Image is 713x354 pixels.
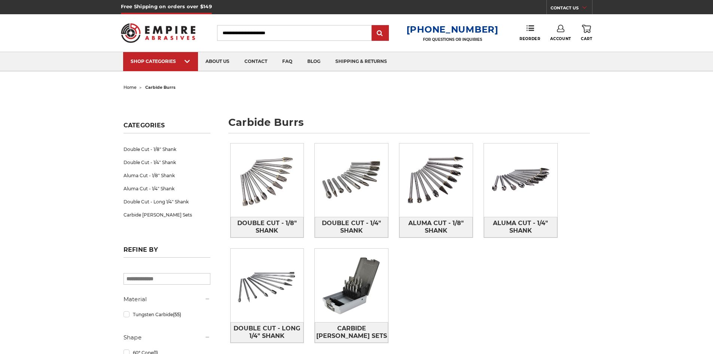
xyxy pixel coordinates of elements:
[328,52,394,71] a: shipping & returns
[315,322,388,343] a: Carbide [PERSON_NAME] Sets
[124,122,210,133] h5: Categories
[124,182,210,195] a: Aluma Cut - 1/4" Shank
[131,58,191,64] div: SHOP CATEGORIES
[124,246,210,258] h5: Refine by
[124,295,210,304] h5: Material
[124,333,210,342] h5: Shape
[231,322,304,343] a: Double Cut - Long 1/4" Shank
[581,36,592,41] span: Cart
[519,25,540,41] a: Reorder
[231,217,304,237] span: Double Cut - 1/8" Shank
[145,85,176,90] span: carbide burrs
[300,52,328,71] a: blog
[124,208,210,221] a: Carbide [PERSON_NAME] Sets
[400,217,472,237] span: Aluma Cut - 1/8" Shank
[228,117,590,133] h1: carbide burrs
[231,143,304,217] img: Double Cut - 1/8" Shank
[124,156,210,169] a: Double Cut - 1/4" Shank
[399,217,473,237] a: Aluma Cut - 1/8" Shank
[231,217,304,237] a: Double Cut - 1/8" Shank
[484,217,557,237] a: Aluma Cut - 1/4" Shank
[519,36,540,41] span: Reorder
[121,18,196,48] img: Empire Abrasives
[406,24,499,35] a: [PHONE_NUMBER]
[581,25,592,41] a: Cart
[124,85,137,90] a: home
[275,52,300,71] a: faq
[315,217,388,237] a: Double Cut - 1/4" Shank
[198,52,237,71] a: about us
[551,4,592,14] a: CONTACT US
[237,52,275,71] a: contact
[124,195,210,208] a: Double Cut - Long 1/4" Shank
[406,37,499,42] p: FOR QUESTIONS OR INQUIRIES
[231,249,304,322] img: Double Cut - Long 1/4" Shank
[373,26,388,41] input: Submit
[550,36,571,41] span: Account
[399,143,473,217] img: Aluma Cut - 1/8" Shank
[124,308,210,321] a: Tungsten Carbide
[173,312,181,317] span: (55)
[315,249,388,322] img: Carbide Burr Sets
[315,143,388,217] img: Double Cut - 1/4" Shank
[124,169,210,182] a: Aluma Cut - 1/8" Shank
[124,143,210,156] a: Double Cut - 1/8" Shank
[484,143,557,217] img: Aluma Cut - 1/4" Shank
[231,322,304,342] span: Double Cut - Long 1/4" Shank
